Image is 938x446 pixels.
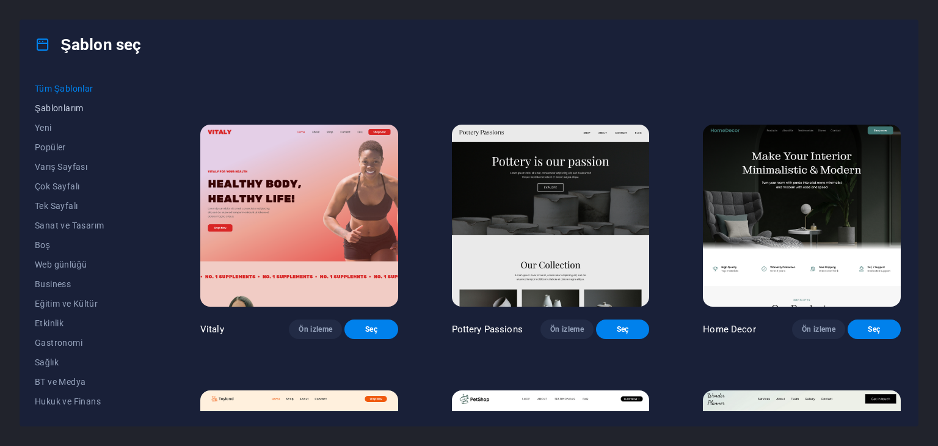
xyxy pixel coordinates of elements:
[354,324,388,334] span: Seç
[35,338,147,348] span: Gastronomi
[35,137,147,157] button: Popüler
[703,323,755,335] p: Home Decor
[35,181,147,191] span: Çok Sayfalı
[289,320,342,339] button: Ön izleme
[35,79,147,98] button: Tüm Şablonlar
[792,320,845,339] button: Ön izleme
[35,216,147,235] button: Sanat ve Tasarım
[35,333,147,353] button: Gastronomi
[35,84,147,93] span: Tüm Şablonlar
[35,118,147,137] button: Yeni
[452,323,523,335] p: Pottery Passions
[35,318,147,328] span: Etkinlik
[35,162,147,172] span: Varış Sayfası
[344,320,398,339] button: Seç
[35,294,147,313] button: Eğitim ve Kültür
[200,125,398,307] img: Vitaly
[35,397,147,406] span: Hukuk ve Finans
[703,125,901,307] img: Home Decor
[857,324,891,334] span: Seç
[35,299,147,309] span: Eğitim ve Kültür
[550,324,584,334] span: Ön izleme
[35,35,141,54] h4: Şablon seç
[35,177,147,196] button: Çok Sayfalı
[35,240,147,250] span: Boş
[596,320,649,339] button: Seç
[540,320,594,339] button: Ön izleme
[802,324,835,334] span: Ön izleme
[35,103,147,113] span: Şablonlarım
[200,323,224,335] p: Vitaly
[35,377,147,387] span: BT ve Medya
[35,279,147,289] span: Business
[35,98,147,118] button: Şablonlarım
[35,201,147,211] span: Tek Sayfalı
[35,123,147,133] span: Yeni
[35,196,147,216] button: Tek Sayfalı
[606,324,639,334] span: Seç
[35,313,147,333] button: Etkinlik
[35,157,147,177] button: Varış Sayfası
[452,125,650,307] img: Pottery Passions
[35,372,147,392] button: BT ve Medya
[299,324,332,334] span: Ön izleme
[35,392,147,411] button: Hukuk ve Finans
[35,353,147,372] button: Sağlık
[35,357,147,367] span: Sağlık
[35,274,147,294] button: Business
[35,260,147,269] span: Web günlüğü
[35,255,147,274] button: Web günlüğü
[35,221,147,230] span: Sanat ve Tasarım
[848,320,901,339] button: Seç
[35,142,147,152] span: Popüler
[35,235,147,255] button: Boş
